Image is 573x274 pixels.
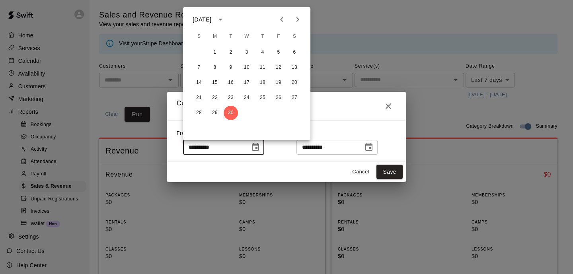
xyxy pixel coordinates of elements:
button: 27 [287,91,302,105]
button: 20 [287,76,302,90]
span: Wednesday [240,29,254,45]
button: 18 [255,76,270,90]
button: Next month [290,12,306,27]
button: 29 [208,106,222,120]
button: 12 [271,60,286,75]
span: From Date [177,130,203,136]
button: 10 [240,60,254,75]
button: 21 [192,91,206,105]
div: [DATE] [193,15,211,23]
button: Cancel [348,166,373,178]
button: 13 [287,60,302,75]
button: 8 [208,60,222,75]
button: 26 [271,91,286,105]
span: Saturday [287,29,302,45]
button: Choose date, selected date is Sep 30, 2025 [361,139,377,155]
button: calendar view is open, switch to year view [214,13,228,26]
button: 23 [224,91,238,105]
button: 6 [287,45,302,60]
button: Close [380,98,396,114]
button: 7 [192,60,206,75]
h2: Custom Event Date [167,92,406,120]
button: 17 [240,76,254,90]
button: 16 [224,76,238,90]
button: 5 [271,45,286,60]
button: 9 [224,60,238,75]
button: 22 [208,91,222,105]
button: Choose date, selected date is Sep 30, 2025 [248,139,263,155]
span: Thursday [255,29,270,45]
button: 14 [192,76,206,90]
button: 19 [271,76,286,90]
button: 2 [224,45,238,60]
button: 3 [240,45,254,60]
button: 24 [240,91,254,105]
button: 11 [255,60,270,75]
span: Friday [271,29,286,45]
button: 4 [255,45,270,60]
button: 25 [255,91,270,105]
span: Tuesday [224,29,238,45]
span: Monday [208,29,222,45]
button: 28 [192,106,206,120]
button: 30 [224,106,238,120]
button: Previous month [274,12,290,27]
button: 1 [208,45,222,60]
span: Sunday [192,29,206,45]
button: Save [376,165,403,179]
button: 15 [208,76,222,90]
